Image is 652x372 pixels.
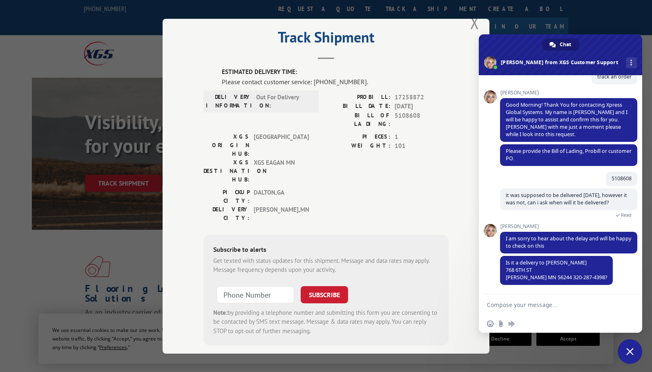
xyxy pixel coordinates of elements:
label: WEIGHT: [326,141,391,151]
span: 101 [395,141,449,151]
span: [PERSON_NAME] [500,90,637,96]
div: by providing a telephone number and submitting this form you are consenting to be contacted by SM... [213,308,439,336]
span: Read [621,212,632,218]
span: Good Morning! Thank You for contacting Xpress Global Systems. My name is [PERSON_NAME] and I will... [506,101,627,138]
span: Insert an emoji [487,320,493,327]
span: [GEOGRAPHIC_DATA] [254,132,309,158]
div: Get texted with status updates for this shipment. Message and data rates may apply. Message frequ... [213,256,439,274]
span: it was supposed to be delivered [DATE], however it was not, can i ask when will it be delivered? [506,192,627,206]
span: XGS EAGAN MN [254,158,309,184]
div: Chat [542,38,579,51]
label: ESTIMATED DELIVERY TIME: [222,67,449,77]
span: Is it a delivery to [PERSON_NAME] 768 6TH ST [PERSON_NAME] MN 56244 320-287-4398? [506,259,607,281]
label: XGS DESTINATION HUB: [203,158,250,184]
span: Out For Delivery [256,92,311,110]
label: XGS ORIGIN HUB: [203,132,250,158]
span: 5108608 [612,175,632,182]
label: BILL DATE: [326,102,391,111]
span: Chat [560,38,571,51]
label: PROBILL: [326,92,391,102]
h2: Track Shipment [203,31,449,47]
div: More channels [626,57,637,68]
span: [PERSON_NAME] , MN [254,205,309,222]
label: DELIVERY CITY: [203,205,250,222]
span: [DATE] [395,102,449,111]
div: Close chat [618,339,642,364]
label: BILL OF LADING: [326,111,391,128]
label: DELIVERY INFORMATION: [206,92,252,110]
span: Please provide the Bill of Lading, Probill or customer PO. [506,148,632,162]
span: DALTON , GA [254,188,309,205]
div: Please contact customer service: [PHONE_NUMBER]. [222,76,449,86]
label: PIECES: [326,132,391,141]
span: 17258872 [395,92,449,102]
span: track an order [597,73,632,80]
span: [PERSON_NAME] [500,224,637,229]
button: Close modal [470,12,479,34]
span: 1 [395,132,449,141]
textarea: Compose your message... [487,301,616,309]
strong: Note: [213,308,228,316]
button: SUBSCRIBE [301,286,348,303]
label: PICKUP CITY: [203,188,250,205]
span: I am sorry to hear about the delay and will be happy to check on this [506,235,631,249]
span: 5108608 [395,111,449,128]
span: Send a file [498,320,504,327]
input: Phone Number [217,286,294,303]
span: Audio message [508,320,515,327]
div: Subscribe to alerts [213,244,439,256]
